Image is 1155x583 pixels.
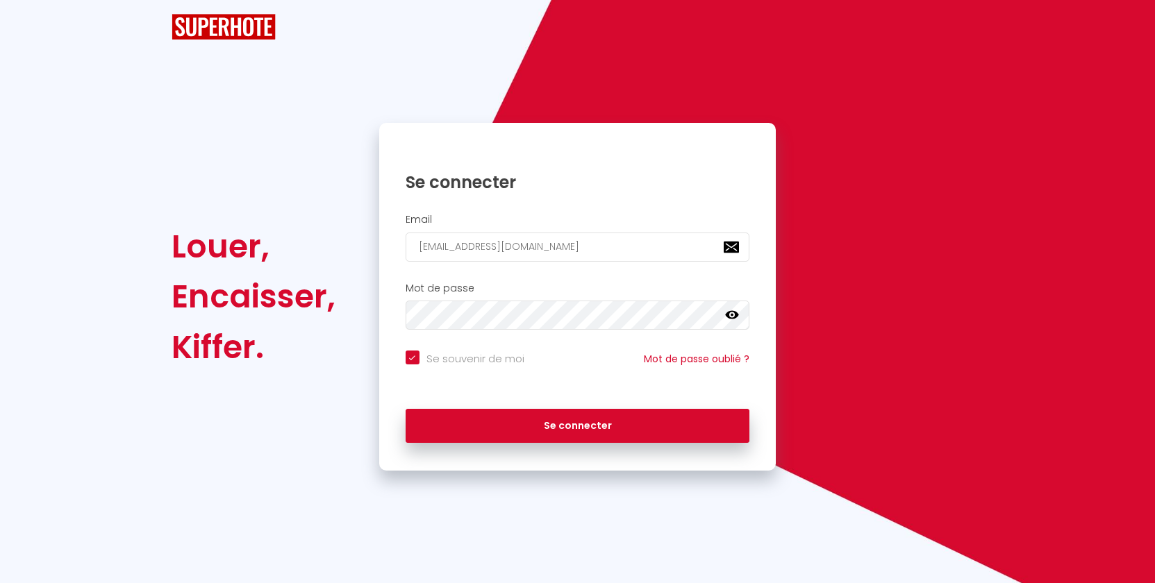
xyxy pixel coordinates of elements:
div: Encaisser, [172,271,335,321]
img: SuperHote logo [172,14,276,40]
div: Louer, [172,221,335,271]
h2: Email [406,214,750,226]
a: Mot de passe oublié ? [644,352,749,366]
h1: Se connecter [406,171,750,193]
button: Se connecter [406,409,750,443]
div: Kiffer. [172,322,335,372]
iframe: LiveChat chat widget [1097,525,1155,583]
input: Ton Email [406,233,750,262]
h2: Mot de passe [406,282,750,294]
